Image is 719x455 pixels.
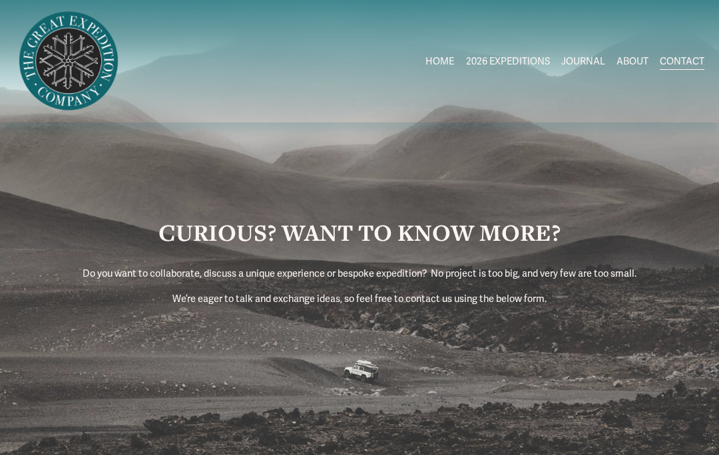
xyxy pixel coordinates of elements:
a: ABOUT [616,51,648,71]
a: CONTACT [660,51,704,71]
a: HOME [425,51,454,71]
span: We’re eager to talk and exchange ideas, so feel free to contact us using the below form. [172,293,547,305]
a: folder dropdown [466,51,550,71]
span: 2026 EXPEDITIONS [466,53,550,70]
span: Do you want to collaborate, discuss a unique experience or bespoke expedition? No project is too ... [83,267,636,279]
a: JOURNAL [561,51,605,71]
strong: CURIOUS? WANT TO KNOW MORE? [158,217,561,247]
img: Arctic Expeditions [15,7,122,115]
